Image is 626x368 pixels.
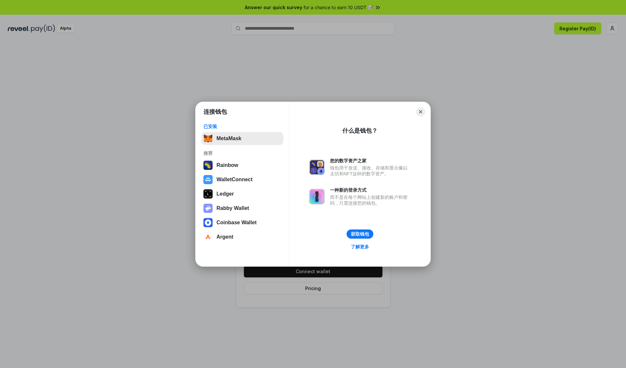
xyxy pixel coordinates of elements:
[330,165,411,177] div: 钱包用于发送、接收、存储和显示像以太坊和NFT这样的数字资产。
[203,218,213,227] img: svg+xml,%3Csvg%20width%3D%2228%22%20height%3D%2228%22%20viewBox%3D%220%200%2028%2028%22%20fill%3D...
[216,220,257,226] div: Coinbase Wallet
[416,107,425,116] button: Close
[203,124,281,129] div: 已安装
[309,189,325,204] img: svg+xml,%3Csvg%20xmlns%3D%22http%3A%2F%2Fwww.w3.org%2F2000%2Fsvg%22%20fill%3D%22none%22%20viewBox...
[201,216,283,229] button: Coinbase Wallet
[216,162,238,168] div: Rainbow
[216,234,233,240] div: Argent
[203,161,213,170] img: svg+xml,%3Csvg%20width%3D%22120%22%20height%3D%22120%22%20viewBox%3D%220%200%20120%20120%22%20fil...
[216,177,253,183] div: WalletConnect
[203,108,227,116] h1: 连接钱包
[351,231,369,237] div: 获取钱包
[216,136,241,141] div: MetaMask
[351,244,369,250] div: 了解更多
[203,232,213,242] img: svg+xml,%3Csvg%20width%3D%2228%22%20height%3D%2228%22%20viewBox%3D%220%200%2028%2028%22%20fill%3D...
[342,127,378,135] div: 什么是钱包？
[330,187,411,193] div: 一种新的登录方式
[330,194,411,206] div: 而不是在每个网站上创建新的账户和密码，只需连接您的钱包。
[347,229,373,239] button: 获取钱包
[201,173,283,186] button: WalletConnect
[330,158,411,164] div: 您的数字资产之家
[201,159,283,172] button: Rainbow
[201,202,283,215] button: Rabby Wallet
[203,204,213,213] img: svg+xml,%3Csvg%20xmlns%3D%22http%3A%2F%2Fwww.w3.org%2F2000%2Fsvg%22%20fill%3D%22none%22%20viewBox...
[203,134,213,143] img: svg+xml,%3Csvg%20fill%3D%22none%22%20height%3D%2233%22%20viewBox%3D%220%200%2035%2033%22%20width%...
[203,175,213,184] img: svg+xml,%3Csvg%20width%3D%2228%22%20height%3D%2228%22%20viewBox%3D%220%200%2028%2028%22%20fill%3D...
[201,132,283,145] button: MetaMask
[201,187,283,200] button: Ledger
[216,191,234,197] div: Ledger
[309,159,325,175] img: svg+xml,%3Csvg%20xmlns%3D%22http%3A%2F%2Fwww.w3.org%2F2000%2Fsvg%22%20fill%3D%22none%22%20viewBox...
[203,189,213,199] img: svg+xml,%3Csvg%20xmlns%3D%22http%3A%2F%2Fwww.w3.org%2F2000%2Fsvg%22%20width%3D%2228%22%20height%3...
[216,205,249,211] div: Rabby Wallet
[201,230,283,243] button: Argent
[203,150,281,156] div: 推荐
[347,243,373,251] a: 了解更多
